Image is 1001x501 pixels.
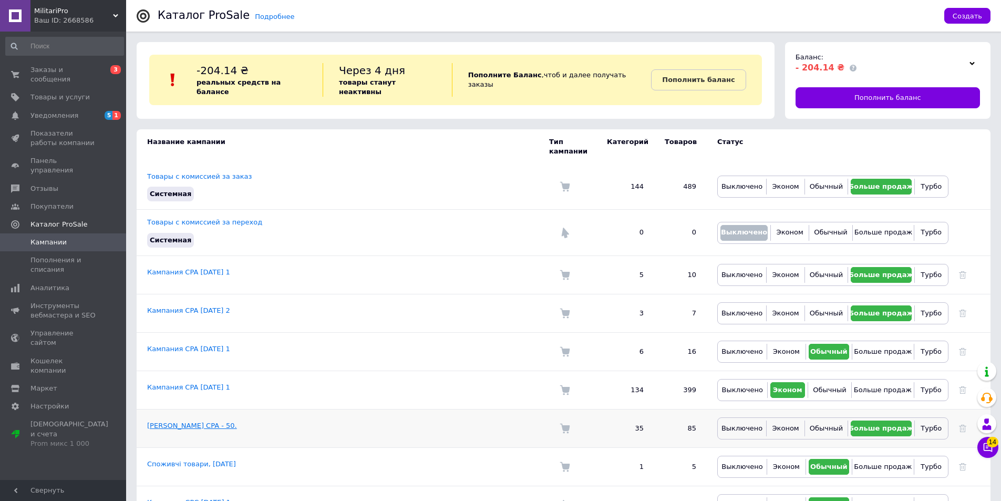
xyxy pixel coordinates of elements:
img: Комиссия за заказ [560,270,570,280]
span: Больше продаж [849,182,913,190]
img: Комиссия за заказ [560,308,570,319]
td: Тип кампании [549,129,596,164]
button: Эконом [770,382,805,398]
button: Эконом [770,459,803,475]
span: Эконом [777,228,803,236]
button: Турбо [917,179,945,195]
span: Больше продаж [854,463,912,471]
button: Обычный [808,179,845,195]
td: 6 [596,332,654,371]
span: Эконом [772,309,799,317]
span: Больше продаж [854,386,912,394]
div: Ваш ID: 2668586 [34,16,126,25]
button: Турбо [917,305,945,321]
span: Баланс: [796,53,823,61]
span: Турбо [921,271,942,279]
button: Турбо [917,459,945,475]
a: Товары с комиссией за переход [147,218,262,226]
button: Обычный [809,344,849,360]
span: Эконом [772,182,799,190]
button: Выключено [720,305,763,321]
div: Каталог ProSale [158,10,250,21]
span: Системная [150,236,191,244]
a: Споживчі товари, [DATE] [147,460,236,468]
button: Больше продаж [851,179,911,195]
span: Покупатели [30,202,74,211]
span: [DEMOGRAPHIC_DATA] и счета [30,420,108,448]
span: Эконом [773,463,800,471]
span: -204.14 ₴ [197,64,249,77]
span: Товары и услуги [30,93,90,102]
span: Эконом [773,386,802,394]
span: Управление сайтом [30,329,97,347]
span: Панель управления [30,156,97,175]
button: Эконом [770,344,803,360]
button: Больше продаж [855,459,911,475]
span: Выключено [721,182,762,190]
td: 0 [654,210,707,255]
span: - 204.14 ₴ [796,63,844,73]
button: Турбо [917,267,945,283]
button: Выключено [720,225,768,241]
b: Пополнить баланс [662,76,735,84]
td: Название кампании [137,129,549,164]
button: Выключено [720,267,763,283]
b: товары станут неактивны [339,78,396,96]
span: Эконом [773,347,800,355]
span: 14 [987,434,998,444]
span: Заказы и сообщения [30,65,97,84]
a: Удалить [959,386,966,394]
span: Обычный [810,347,848,355]
button: Обычный [812,225,849,241]
button: Больше продаж [854,382,911,398]
span: Обычный [813,386,846,394]
span: Выключено [721,347,762,355]
span: Аналитика [30,283,69,293]
a: Пополнить баланс [651,69,746,90]
a: Удалить [959,463,966,471]
img: Комиссия за заказ [560,181,570,192]
span: Отзывы [30,184,58,193]
td: 1 [596,447,654,486]
button: Выключено [720,344,764,360]
span: Обычный [810,309,843,317]
b: реальных средств на балансе [197,78,281,96]
td: 144 [596,164,654,210]
td: 16 [654,332,707,371]
td: 399 [654,371,707,409]
button: Эконом [769,267,802,283]
button: Обычный [809,459,849,475]
span: Инструменты вебмастера и SEO [30,301,97,320]
td: 85 [654,409,707,447]
span: Турбо [921,424,942,432]
span: Больше продаж [849,309,913,317]
div: , чтоб и далее получать заказы [452,63,651,97]
span: Уведомления [30,111,78,120]
span: Турбо [921,309,942,317]
a: Удалить [959,424,966,432]
button: Больше продаж [851,421,911,436]
img: :exclamation: [165,72,181,88]
a: Удалить [959,309,966,317]
button: Турбо [917,382,945,398]
span: Пополнить баланс [854,93,921,103]
button: Обычный [808,421,845,436]
td: Категорий [596,129,654,164]
span: Больше продаж [854,347,912,355]
button: Обычный [811,382,849,398]
a: Кампания CPA [DATE] 1 [147,345,230,353]
span: Обычный [810,182,843,190]
button: Эконом [769,179,802,195]
span: 5 [105,111,113,120]
img: Комиссия за заказ [560,462,570,472]
a: Удалить [959,347,966,355]
span: Настройки [30,402,69,411]
td: 10 [654,255,707,294]
span: Выключено [721,463,762,471]
a: Пополнить баланс [796,87,980,108]
span: Каталог ProSale [30,220,87,229]
span: 3 [110,65,121,74]
td: 7 [654,294,707,332]
a: Удалить [959,271,966,279]
span: Больше продаж [849,424,913,432]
